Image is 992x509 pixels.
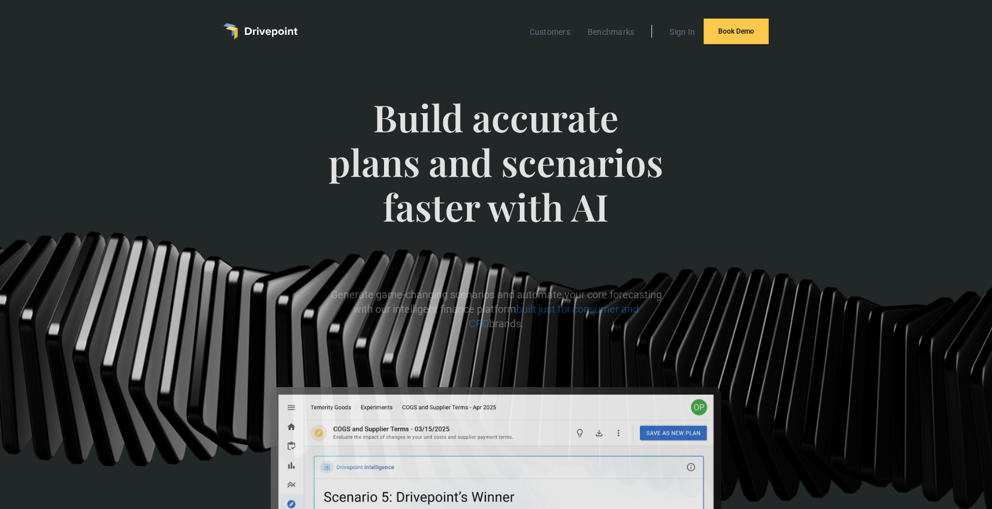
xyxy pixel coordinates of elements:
[326,287,667,331] p: Generate game-changing scenarios and automate your core forecasting with our intelligent finance ...
[582,24,640,39] a: Benchmarks
[704,19,769,44] a: Book Demo
[664,24,701,39] a: Sign In
[223,23,298,39] a: home
[524,24,576,39] a: Customers
[468,303,639,330] span: built just for consumer and CPG
[326,95,667,252] span: Build accurate plans and scenarios faster with AI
